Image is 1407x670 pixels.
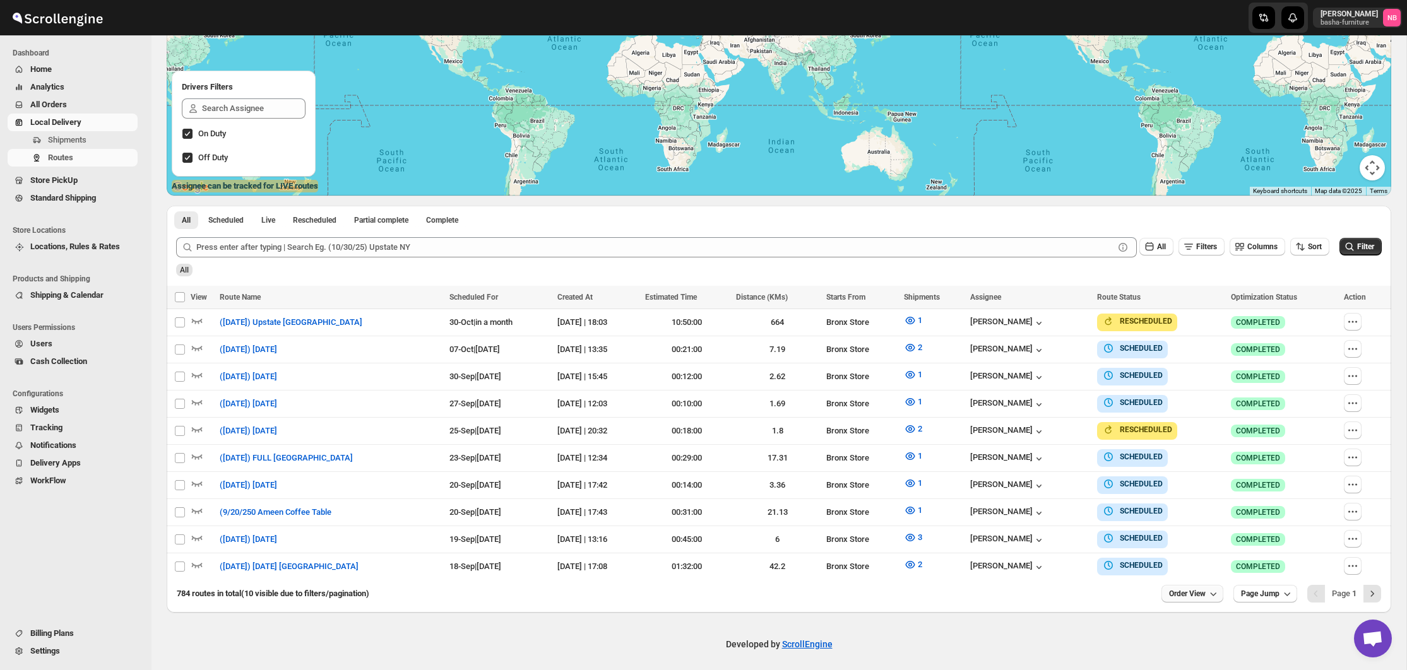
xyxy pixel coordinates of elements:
button: Order View [1161,585,1223,602]
div: 2.62 [736,370,819,383]
button: Analytics [8,78,138,96]
button: SCHEDULED [1102,559,1163,572]
span: Analytics [30,82,64,91]
button: Next [1363,585,1381,602]
div: [PERSON_NAME] [970,371,1045,384]
div: Bronx Store [826,425,896,437]
div: 00:31:00 [645,506,728,519]
span: ([DATE]) [DATE] [GEOGRAPHIC_DATA] [220,560,359,573]
span: Widgets [30,405,59,414]
span: Complete [426,215,458,225]
b: SCHEDULED [1120,452,1163,461]
label: Assignee can be tracked for LIVE routes [172,180,318,192]
span: Cash Collection [30,356,87,366]
div: Open chat [1354,620,1392,657]
div: 00:21:00 [645,343,728,356]
button: [PERSON_NAME] [970,534,1045,546]
button: [PERSON_NAME] [970,317,1045,329]
b: SCHEDULED [1120,344,1163,353]
div: Bronx Store [826,506,896,519]
button: All Orders [8,96,138,114]
span: All [1157,242,1166,251]
div: [PERSON_NAME] [970,452,1045,465]
b: 1 [1352,589,1357,598]
button: Filter [1339,238,1382,256]
span: View [191,293,207,302]
div: 6 [736,533,819,546]
button: ([DATE]) Upstate [GEOGRAPHIC_DATA] [212,312,370,332]
span: COMPLETED [1236,507,1280,517]
button: 1 [896,392,930,412]
span: 19-Sep | [DATE] [449,534,501,544]
button: 2 [896,338,930,358]
span: Created At [557,293,593,302]
span: Tracking [30,423,62,432]
div: Bronx Store [826,452,896,464]
span: Routes [48,153,73,162]
button: Notifications [8,437,138,454]
div: [PERSON_NAME] [970,398,1045,411]
div: 00:14:00 [645,479,728,491]
p: [PERSON_NAME] [1321,9,1378,19]
span: On Duty [198,129,226,138]
div: 664 [736,316,819,329]
b: RESCHEDULED [1120,425,1172,434]
div: Bronx Store [826,533,896,546]
button: Delivery Apps [8,454,138,472]
button: Sort [1290,238,1329,256]
span: Live [261,215,275,225]
span: 3 [918,532,922,542]
button: ([DATE]) [DATE] [212,339,285,360]
button: 3 [896,527,930,548]
span: COMPLETED [1236,453,1280,463]
button: SCHEDULED [1102,369,1163,382]
button: ([DATE]) [DATE] [212,475,285,495]
p: basha-furniture [1321,19,1378,26]
div: [DATE] | 17:43 [557,506,638,519]
div: Bronx Store [826,370,896,383]
span: Sort [1308,242,1322,251]
b: SCHEDULED [1120,534,1163,543]
button: Page Jump [1233,585,1297,602]
span: COMPLETED [1236,480,1280,490]
span: ([DATE]) FULL [GEOGRAPHIC_DATA] [220,452,353,464]
button: Widgets [8,401,138,419]
span: 2 [918,343,922,352]
span: Local Delivery [30,117,81,127]
span: Distance (KMs) [736,293,788,302]
div: [DATE] | 13:35 [557,343,638,356]
span: 30-Oct | in a month [449,317,513,327]
span: Configurations [13,389,143,399]
span: 1 [918,315,922,325]
button: ([DATE]) FULL [GEOGRAPHIC_DATA] [212,448,360,468]
div: [DATE] | 13:16 [557,533,638,546]
div: Bronx Store [826,343,896,356]
span: Delivery Apps [30,458,81,467]
div: [PERSON_NAME] [970,507,1045,519]
button: 1 [896,310,930,331]
div: 00:18:00 [645,425,728,437]
span: ([DATE]) [DATE] [220,343,277,356]
button: 2 [896,555,930,575]
img: ScrollEngine [10,2,105,33]
span: Optimization Status [1231,293,1297,302]
div: [PERSON_NAME] [970,479,1045,492]
div: Bronx Store [826,316,896,329]
div: [DATE] | 12:03 [557,397,638,410]
button: WorkFlow [8,472,138,490]
span: Store Locations [13,225,143,235]
text: NB [1387,14,1397,22]
b: RESCHEDULED [1120,317,1172,326]
span: (9/20/250 Ameen Coffee Table [220,506,331,519]
button: Shipping & Calendar [8,286,138,304]
button: Filters [1178,238,1225,256]
button: 1 [896,446,930,466]
span: 07-Oct | [DATE] [449,344,500,354]
button: [PERSON_NAME] [970,344,1045,356]
span: ([DATE]) Upstate [GEOGRAPHIC_DATA] [220,316,362,329]
span: Home [30,64,52,74]
span: WorkFlow [30,476,66,485]
button: Columns [1230,238,1285,256]
a: ScrollEngine [782,639,833,649]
